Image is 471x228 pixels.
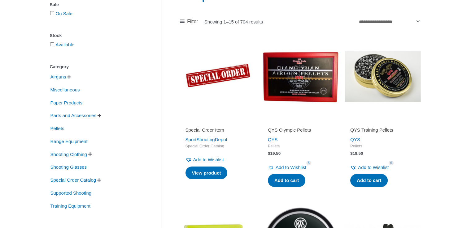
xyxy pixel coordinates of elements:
[50,138,88,144] a: Range Equipment
[50,190,92,195] a: Supported Shooting
[50,188,92,198] span: Supported Shooting
[50,177,97,182] a: Special Order Catalog
[180,38,256,114] img: Special Order Item
[97,178,101,182] span: 
[50,62,142,71] div: Category
[357,16,421,27] select: Shop order
[306,161,311,165] span: 5
[50,201,91,211] span: Training Equipment
[185,137,227,142] a: SportShootingDepot
[50,151,88,156] a: Shooting Clothing
[276,165,306,170] span: Add to Wishlist
[50,72,67,82] span: Airguns
[268,127,333,135] a: QYS Olympic Pellets
[185,155,224,164] a: Add to Wishlist
[204,19,263,24] p: Showing 1–15 of 704 results
[350,144,415,149] span: Pellets
[50,110,97,121] span: Parts and Accessories
[185,127,251,133] h2: Special Order Item
[268,174,305,187] a: Add to cart: “QYS Olympic Pellets”
[350,127,415,135] a: QYS Training Pellets
[268,151,281,156] bdi: 19.50
[358,165,389,170] span: Add to Wishlist
[268,127,333,133] h2: QYS Olympic Pellets
[350,174,388,187] a: Add to cart: “QYS Training Pellets”
[50,87,81,92] a: Miscellaneous
[268,163,306,172] a: Add to Wishlist
[50,136,88,147] span: Range Equipment
[50,123,65,134] span: Pellets
[67,75,71,79] span: 
[88,152,92,156] span: 
[268,144,333,149] span: Pellets
[262,38,338,114] img: QYS Olympic Pellets
[50,42,54,46] input: Available
[50,164,88,169] a: Shooting Glasses
[98,113,101,118] span: 
[50,162,88,172] span: Shooting Glasses
[50,112,97,118] a: Parts and Accessories
[350,151,353,156] span: $
[268,137,278,142] a: QYS
[185,167,228,179] a: Read more about “Special Order Item”
[268,118,333,126] iframe: Customer reviews powered by Trustpilot
[50,175,97,185] span: Special Order Catalog
[193,157,224,162] span: Add to Wishlist
[185,127,251,135] a: Special Order Item
[350,163,389,172] a: Add to Wishlist
[50,11,54,15] input: On Sale
[185,118,251,126] iframe: Customer reviews powered by Trustpilot
[50,149,88,160] span: Shooting Clothing
[345,38,421,114] img: QYS Training Pellets
[350,127,415,133] h2: QYS Training Pellets
[350,137,360,142] a: QYS
[187,17,198,26] span: Filter
[56,11,72,16] a: On Sale
[50,31,142,40] div: Stock
[350,118,415,126] iframe: Customer reviews powered by Trustpilot
[50,98,83,108] span: Paper Products
[180,17,198,26] a: Filter
[50,125,65,131] a: Pellets
[50,203,91,208] a: Training Equipment
[50,74,67,79] a: Airguns
[50,85,81,95] span: Miscellaneous
[389,161,394,165] span: 5
[350,151,363,156] bdi: 18.50
[185,144,251,149] span: Special Order Catalog
[50,0,142,9] div: Sale
[268,151,270,156] span: $
[56,42,75,47] a: Available
[50,99,83,105] a: Paper Products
